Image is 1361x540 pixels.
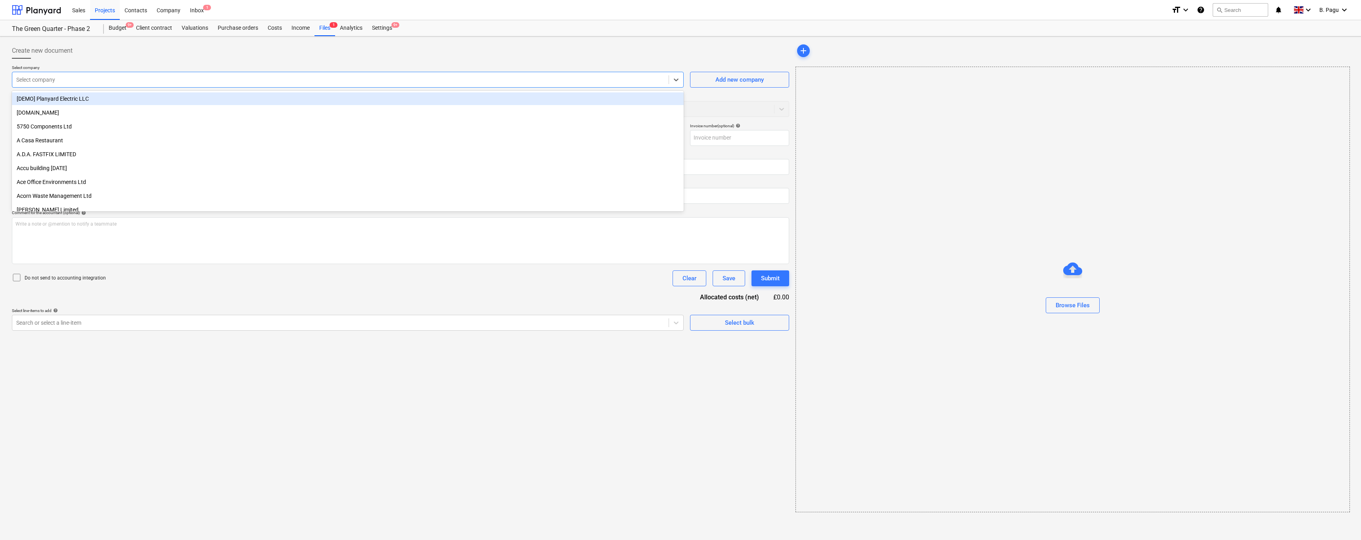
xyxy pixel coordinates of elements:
[690,123,789,128] div: Invoice number (optional)
[12,106,684,119] div: 2CO.COM
[1321,502,1361,540] iframe: Chat Widget
[1181,5,1190,15] i: keyboard_arrow_down
[751,270,789,286] button: Submit
[367,20,397,36] div: Settings
[263,20,287,36] a: Costs
[734,123,740,128] span: help
[12,190,684,202] div: Acorn Waste Management Ltd
[25,275,106,281] p: Do not send to accounting integration
[213,20,263,36] a: Purchase orders
[314,20,335,36] div: Files
[126,22,134,28] span: 9+
[673,270,706,286] button: Clear
[314,20,335,36] a: Files1
[12,203,684,216] div: [PERSON_NAME] Limited
[723,273,735,283] div: Save
[12,92,684,105] div: [DEMO] Planyard Electric LLC
[104,20,131,36] div: Budget
[12,65,684,72] p: Select company
[367,20,397,36] a: Settings9+
[1056,300,1090,310] div: Browse Files
[391,22,399,28] span: 9+
[1216,7,1223,13] span: search
[12,203,684,216] div: Addison Lee Limited
[12,308,684,313] div: Select line-items to add
[203,5,211,10] span: 1
[715,75,764,85] div: Add new company
[1046,297,1100,313] button: Browse Files
[12,162,684,174] div: Accu building [DATE]
[690,130,789,146] input: Invoice number
[761,273,780,283] div: Submit
[1275,5,1282,15] i: notifications
[12,176,684,188] div: Ace Office Environments Ltd
[12,162,684,174] div: Accu building tomorrow
[12,25,94,33] div: The Green Quarter - Phase 2
[177,20,213,36] a: Valuations
[330,22,337,28] span: 1
[131,20,177,36] a: Client contract
[12,134,684,147] div: A Casa Restaurant
[12,106,684,119] div: [DOMAIN_NAME]
[1197,5,1205,15] i: Knowledge base
[799,46,808,56] span: add
[104,20,131,36] a: Budget9+
[725,318,754,328] div: Select bulk
[772,293,789,302] div: £0.00
[686,293,772,302] div: Allocated costs (net)
[1303,5,1313,15] i: keyboard_arrow_down
[52,308,58,313] span: help
[690,72,789,88] button: Add new company
[80,211,86,215] span: help
[12,148,684,161] div: A.D.A. FASTFIX LIMITED
[1340,5,1349,15] i: keyboard_arrow_down
[12,46,73,56] span: Create new document
[335,20,367,36] a: Analytics
[690,315,789,331] button: Select bulk
[796,67,1350,512] div: Browse Files
[12,210,789,215] div: Comment for the accountant (optional)
[1171,5,1181,15] i: format_size
[682,273,696,283] div: Clear
[1213,3,1268,17] button: Search
[1319,7,1339,13] span: B. Pagu
[12,120,684,133] div: 5750 Components Ltd
[287,20,314,36] a: Income
[713,270,745,286] button: Save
